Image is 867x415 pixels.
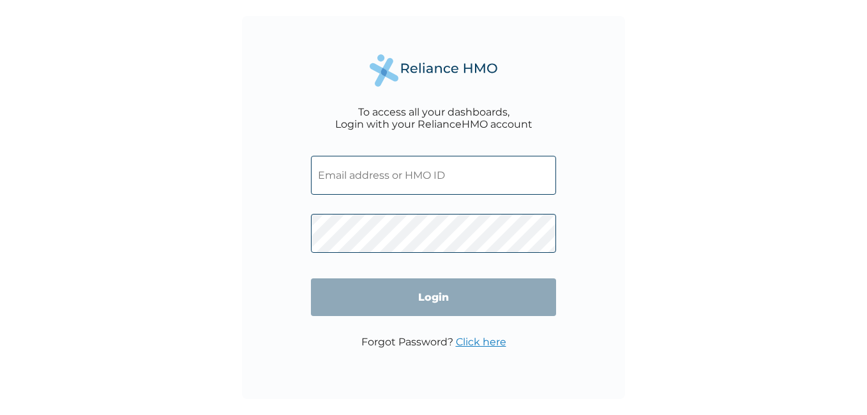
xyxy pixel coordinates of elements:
[370,54,497,87] img: Reliance Health's Logo
[335,106,532,130] div: To access all your dashboards, Login with your RelianceHMO account
[311,156,556,195] input: Email address or HMO ID
[361,336,506,348] p: Forgot Password?
[456,336,506,348] a: Click here
[311,278,556,316] input: Login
